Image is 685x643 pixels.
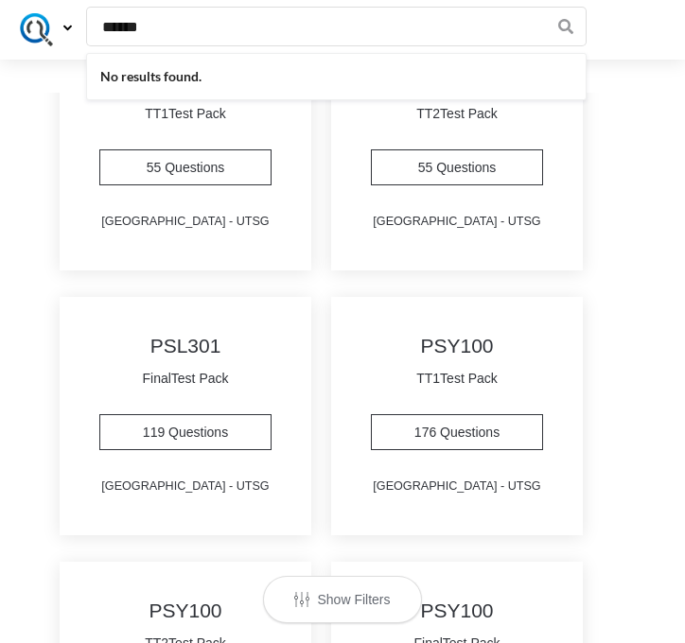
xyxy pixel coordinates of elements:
[63,24,72,32] img: down icon
[371,477,543,495] span: [GEOGRAPHIC_DATA] - UTSG
[371,212,543,231] span: [GEOGRAPHIC_DATA] - UTSG
[99,337,272,356] span: PSL301
[99,414,272,450] a: 119 Questions
[100,67,572,86] div: No results found.
[99,369,272,388] span: Final Test Pack
[20,13,53,46] img: IntellyQ logo
[263,576,422,623] button: Show Filters
[371,104,543,123] span: TT2 Test Pack
[317,593,390,606] span: Show Filters
[99,477,272,495] span: [GEOGRAPHIC_DATA] - UTSG
[99,104,272,123] span: TT1 Test Pack
[371,337,543,356] span: PSY100
[371,369,543,388] span: TT1 Test Pack
[277,578,408,621] button: Show Filters
[371,601,543,620] span: PSY100
[99,601,272,620] span: PSY100
[371,149,543,185] a: 55 Questions
[99,149,272,185] a: 55 Questions
[371,414,543,450] a: 176 Questions
[99,212,272,231] span: [GEOGRAPHIC_DATA] - UTSG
